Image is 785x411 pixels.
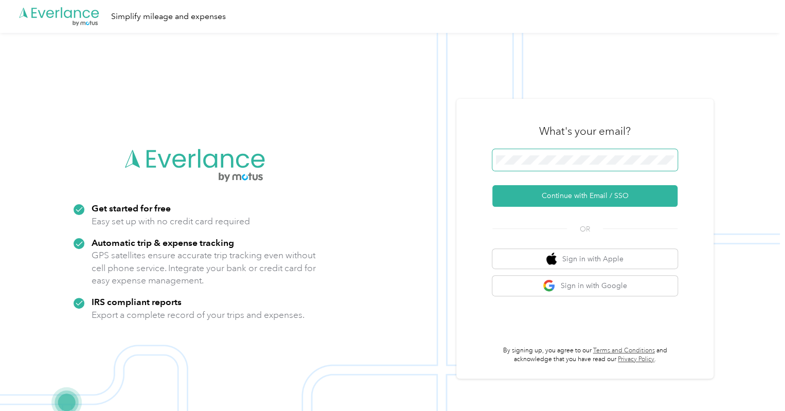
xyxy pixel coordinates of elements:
[539,124,631,138] h3: What's your email?
[92,296,182,307] strong: IRS compliant reports
[546,253,557,265] img: apple logo
[618,355,654,363] a: Privacy Policy
[92,249,316,287] p: GPS satellites ensure accurate trip tracking even without cell phone service. Integrate your bank...
[92,215,250,228] p: Easy set up with no credit card required
[492,276,677,296] button: google logoSign in with Google
[492,185,677,207] button: Continue with Email / SSO
[593,347,655,354] a: Terms and Conditions
[92,309,305,321] p: Export a complete record of your trips and expenses.
[567,224,603,235] span: OR
[492,249,677,269] button: apple logoSign in with Apple
[92,203,171,213] strong: Get started for free
[492,346,677,364] p: By signing up, you agree to our and acknowledge that you have read our .
[543,279,556,292] img: google logo
[92,237,234,248] strong: Automatic trip & expense tracking
[111,10,226,23] div: Simplify mileage and expenses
